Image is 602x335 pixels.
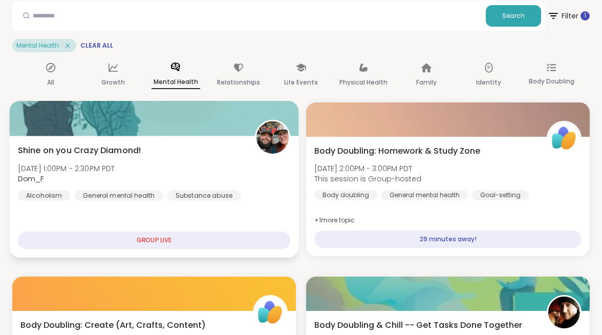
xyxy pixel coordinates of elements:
[16,41,59,50] span: Mental Health
[314,319,522,331] span: Body Doubling & Chill -- Get Tasks Done Together
[18,144,142,156] span: Shine on you Crazy Diamond!
[547,4,590,28] span: Filter
[472,190,529,200] div: Goal-setting
[254,297,286,328] img: ShareWell
[18,163,115,173] span: [DATE] 1:00PM - 2:30PM PDT
[486,5,541,27] button: Search
[284,76,318,89] p: Life Events
[584,11,586,20] span: 1
[502,11,525,20] span: Search
[80,41,113,50] span: Clear All
[314,163,421,174] span: [DATE] 2:00PM - 3:00PM PDT
[18,190,71,200] div: Alcoholism
[529,75,574,88] p: Body Doubling
[476,76,501,89] p: Identity
[18,232,290,249] div: GROUP LIVE
[339,76,388,89] p: Physical Health
[381,190,468,200] div: General mental health
[256,121,289,154] img: Dom_F
[314,231,582,248] div: 29 minutes away!
[167,190,241,200] div: Substance abuse
[18,174,44,184] b: Dom_F
[416,76,437,89] p: Family
[75,190,163,200] div: General mental health
[548,122,580,154] img: ShareWell
[47,76,54,89] p: All
[101,76,125,89] p: Growth
[547,1,590,31] button: Filter 1
[217,76,260,89] p: Relationships
[314,190,377,200] div: Body doubling
[20,319,206,331] span: Body Doubling: Create (Art, Crafts, Content)
[152,76,200,89] p: Mental Health
[548,297,580,328] img: james10
[314,174,421,184] span: This session is Group-hosted
[314,145,480,157] span: Body Doubling: Homework & Study Zone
